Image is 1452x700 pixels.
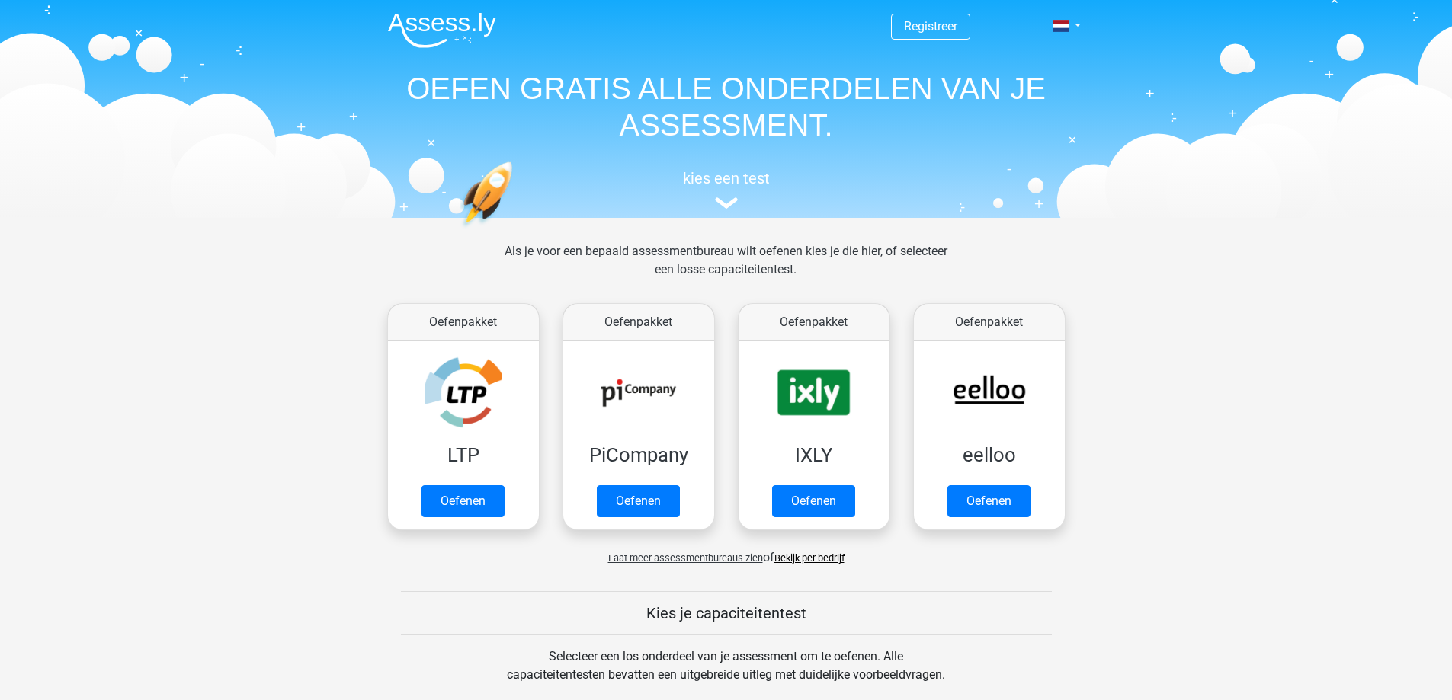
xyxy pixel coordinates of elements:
[492,242,960,297] div: Als je voor een bepaald assessmentbureau wilt oefenen kies je die hier, of selecteer een losse ca...
[388,12,496,48] img: Assessly
[904,19,957,34] a: Registreer
[597,485,680,517] a: Oefenen
[715,197,738,209] img: assessment
[947,485,1031,517] a: Oefenen
[401,604,1052,622] h5: Kies je capaciteitentest
[421,485,505,517] a: Oefenen
[376,536,1077,567] div: of
[774,552,845,564] a: Bekijk per bedrijf
[376,169,1077,209] a: kies een test
[772,485,855,517] a: Oefenen
[460,161,572,299] img: oefenen
[608,552,763,564] span: Laat meer assessmentbureaus zien
[376,70,1077,143] h1: OEFEN GRATIS ALLE ONDERDELEN VAN JE ASSESSMENT.
[376,169,1077,187] h5: kies een test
